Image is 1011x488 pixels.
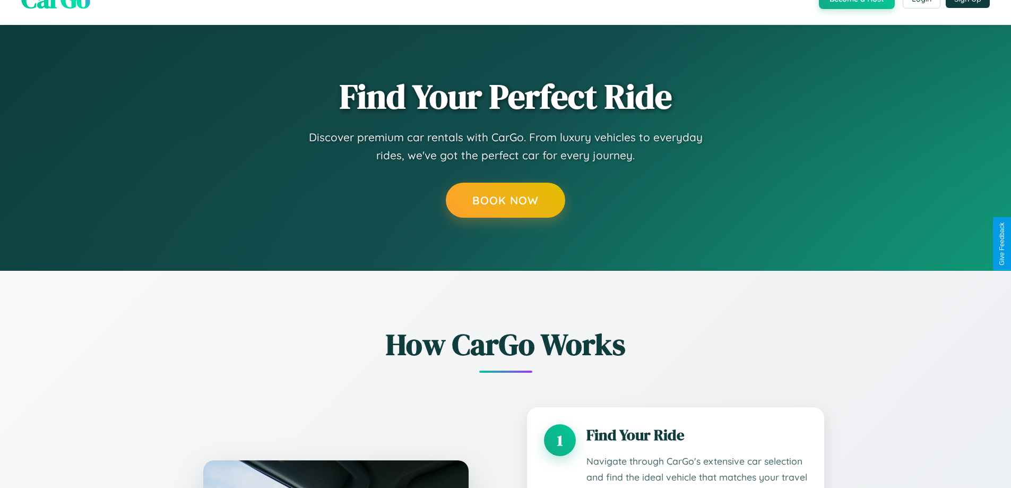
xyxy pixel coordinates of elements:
h1: Find Your Perfect Ride [340,78,672,115]
p: Discover premium car rentals with CarGo. From luxury vehicles to everyday rides, we've got the pe... [293,129,718,164]
h2: How CarGo Works [187,324,824,365]
button: Book Now [446,183,565,218]
div: 1 [544,424,576,456]
div: Give Feedback [998,222,1006,266]
h3: Find Your Ride [586,424,807,446]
